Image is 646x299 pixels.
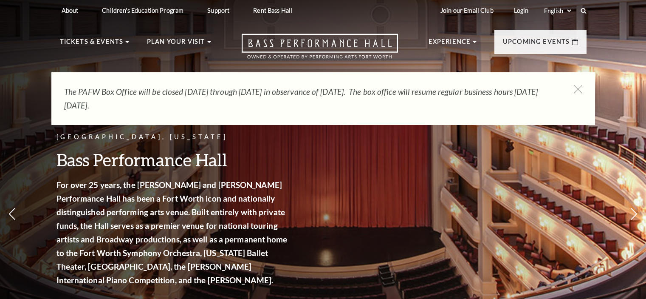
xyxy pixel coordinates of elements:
strong: For over 25 years, the [PERSON_NAME] and [PERSON_NAME] Performance Hall has been a Fort Worth ico... [56,180,288,285]
p: Plan Your Visit [147,37,205,52]
p: About [62,7,79,14]
h3: Bass Performance Hall [56,149,290,171]
em: The PAFW Box Office will be closed [DATE] through [DATE] in observance of [DATE]. The box office ... [64,87,538,110]
p: [GEOGRAPHIC_DATA], [US_STATE] [56,132,290,142]
p: Upcoming Events [503,37,570,52]
p: Children's Education Program [102,7,183,14]
select: Select: [542,7,573,15]
p: Experience [429,37,471,52]
p: Tickets & Events [60,37,124,52]
p: Rent Bass Hall [253,7,292,14]
p: Support [207,7,229,14]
